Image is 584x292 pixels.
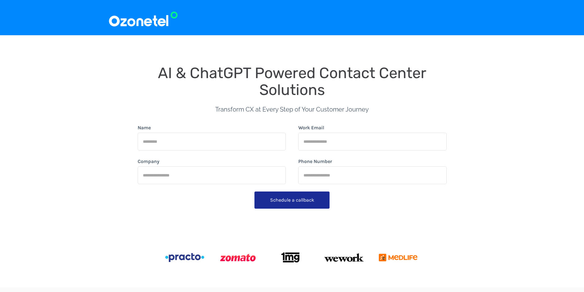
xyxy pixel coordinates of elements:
[254,192,330,209] button: Schedule a callback
[215,106,369,113] span: Transform CX at Every Step of Your Customer Journey
[138,124,447,211] form: form
[298,158,332,165] label: Phone Number
[158,64,430,99] span: AI & ChatGPT Powered Contact Center Solutions
[298,124,324,131] label: Work Email
[138,124,151,131] label: Name
[138,158,159,165] label: Company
